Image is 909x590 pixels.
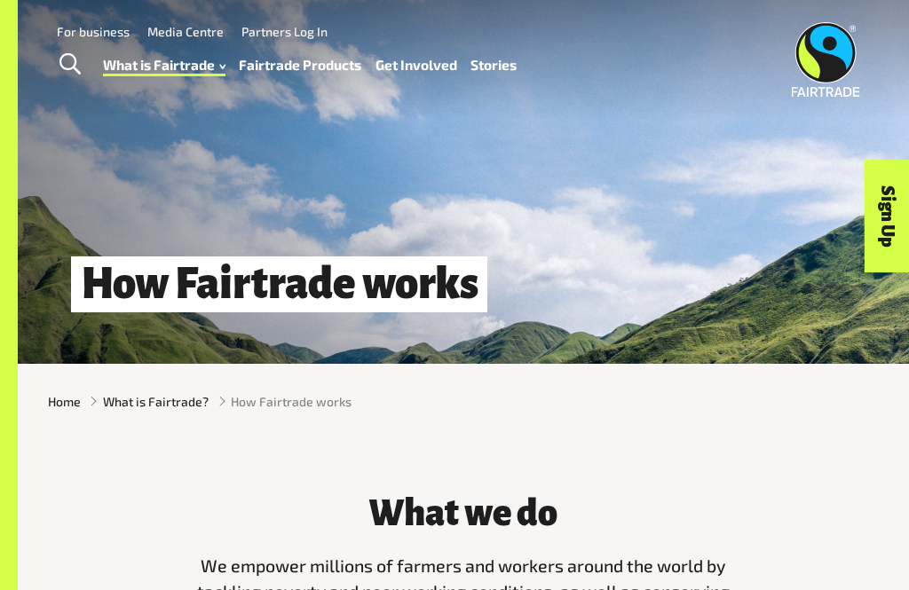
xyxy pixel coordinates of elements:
a: Get Involved [375,52,457,77]
a: Partners Log In [241,24,328,39]
a: Media Centre [147,24,224,39]
h1: How Fairtrade works [71,256,487,313]
h3: What we do [190,494,737,533]
a: Toggle Search [48,43,91,87]
img: Fairtrade Australia New Zealand logo [791,22,859,97]
a: What is Fairtrade? [103,392,209,411]
a: For business [57,24,130,39]
a: Home [48,392,81,411]
span: How Fairtrade works [231,392,352,411]
a: Fairtrade Products [239,52,361,77]
a: Stories [470,52,517,77]
a: What is Fairtrade [103,52,225,77]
